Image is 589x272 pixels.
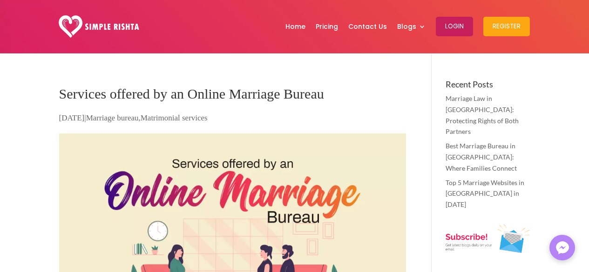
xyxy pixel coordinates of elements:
h1: Services offered by an Online Marriage Bureau [59,80,406,113]
p: | , [59,113,406,131]
a: Register [483,2,530,51]
a: Contact Us [348,2,387,51]
a: Blogs [397,2,426,51]
button: Register [483,17,530,36]
a: Marriage Law in [GEOGRAPHIC_DATA]: Protecting Rights of Both Partners [446,94,519,135]
h4: Recent Posts [446,80,530,93]
a: Login [436,2,473,51]
button: Login [436,17,473,36]
img: Messenger [553,239,572,257]
a: Home [285,2,305,51]
a: Pricing [316,2,338,51]
a: Marriage bureau [86,113,139,122]
a: Top 5 Marriage Websites in [GEOGRAPHIC_DATA] in [DATE] [446,179,524,209]
a: Best Marriage Bureau in [GEOGRAPHIC_DATA]: Where Families Connect [446,142,517,172]
a: Matrimonial services [141,113,208,122]
span: [DATE] [59,113,85,122]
